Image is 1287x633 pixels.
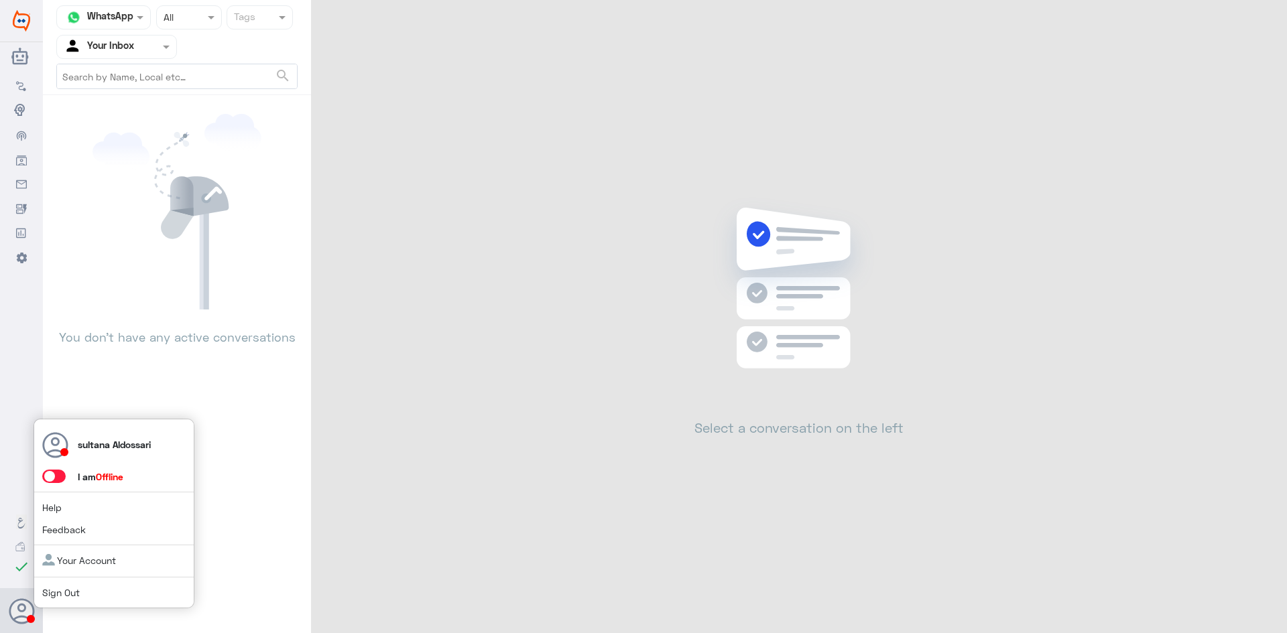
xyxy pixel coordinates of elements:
[64,7,84,27] img: whatsapp.png
[78,471,123,482] span: I am
[42,555,116,566] a: Your Account
[57,64,297,88] input: Search by Name, Local etc…
[275,65,291,87] button: search
[42,502,62,513] a: Help
[42,587,80,598] a: Sign Out
[13,10,30,31] img: Widebot Logo
[275,68,291,84] span: search
[56,309,298,346] p: You don’t have any active conversations
[13,559,29,575] i: check
[78,437,151,451] p: sultana Aldossari
[42,524,86,535] a: Feedback
[9,598,34,624] button: Avatar
[694,419,904,435] h2: Select a conversation on the left
[64,37,84,57] img: yourInbox.svg
[96,471,123,482] span: Offline
[232,9,255,27] div: Tags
